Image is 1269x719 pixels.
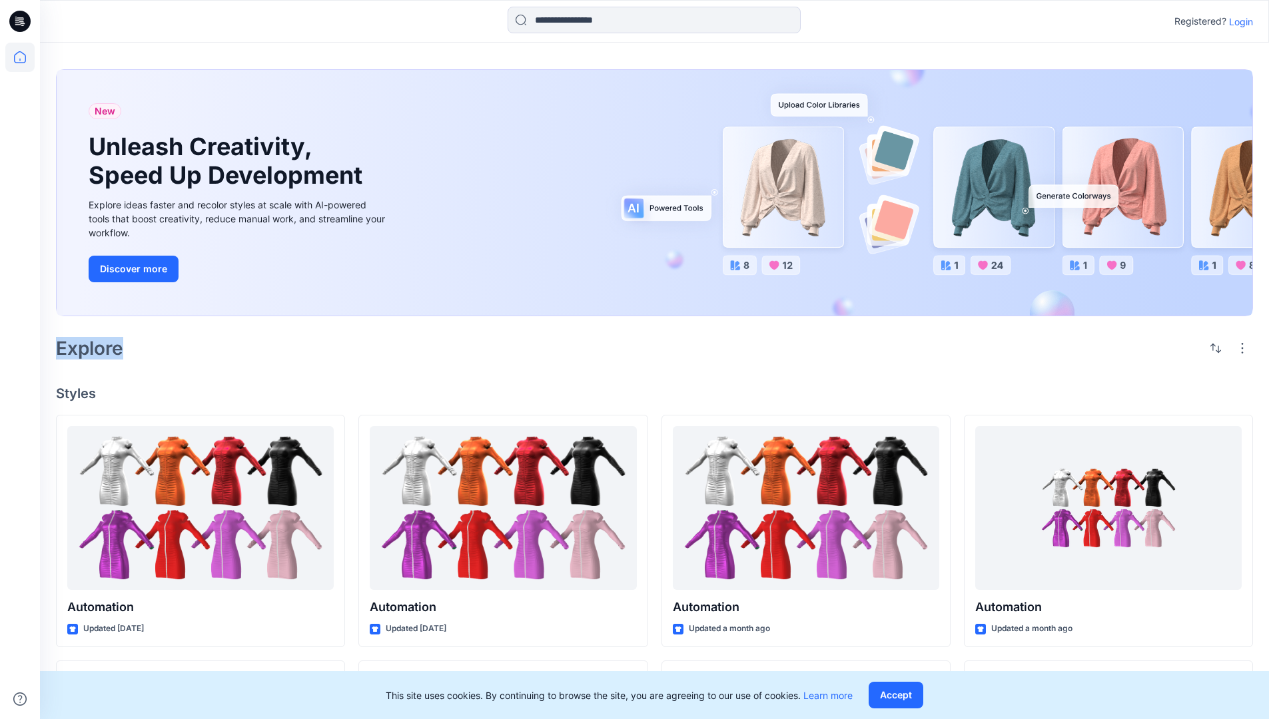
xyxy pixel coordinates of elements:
[370,598,636,616] p: Automation
[89,256,388,282] a: Discover more
[975,426,1242,591] a: Automation
[56,385,1253,401] h4: Styles
[67,598,334,616] p: Automation
[370,426,636,591] a: Automation
[869,682,923,708] button: Accept
[975,598,1242,616] p: Automation
[803,690,853,701] a: Learn more
[991,622,1072,636] p: Updated a month ago
[89,256,179,282] button: Discover more
[56,338,123,359] h2: Explore
[89,132,368,190] h1: Unleash Creativity, Speed Up Development
[1229,15,1253,29] p: Login
[386,622,446,636] p: Updated [DATE]
[386,688,853,702] p: This site uses cookies. By continuing to browse the site, you are agreeing to our use of cookies.
[67,426,334,591] a: Automation
[673,426,939,591] a: Automation
[1174,13,1226,29] p: Registered?
[673,598,939,616] p: Automation
[83,622,144,636] p: Updated [DATE]
[89,198,388,240] div: Explore ideas faster and recolor styles at scale with AI-powered tools that boost creativity, red...
[689,622,770,636] p: Updated a month ago
[95,103,115,119] span: New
